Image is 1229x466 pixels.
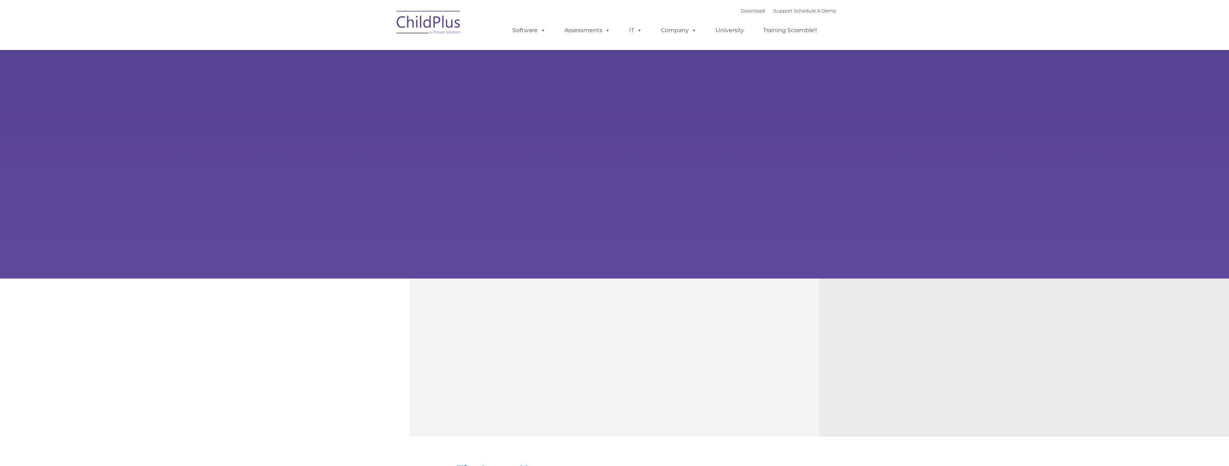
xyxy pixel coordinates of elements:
a: Company [654,23,704,37]
a: Download [741,8,765,14]
a: Support [773,8,792,14]
img: ChildPlus by Procare Solutions [393,6,464,41]
a: Training Scramble!! [756,23,824,37]
a: Software [505,23,553,37]
font: | [741,8,836,14]
a: Assessments [557,23,617,37]
a: IT [622,23,649,37]
a: Schedule A Demo [794,8,836,14]
a: University [708,23,751,37]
